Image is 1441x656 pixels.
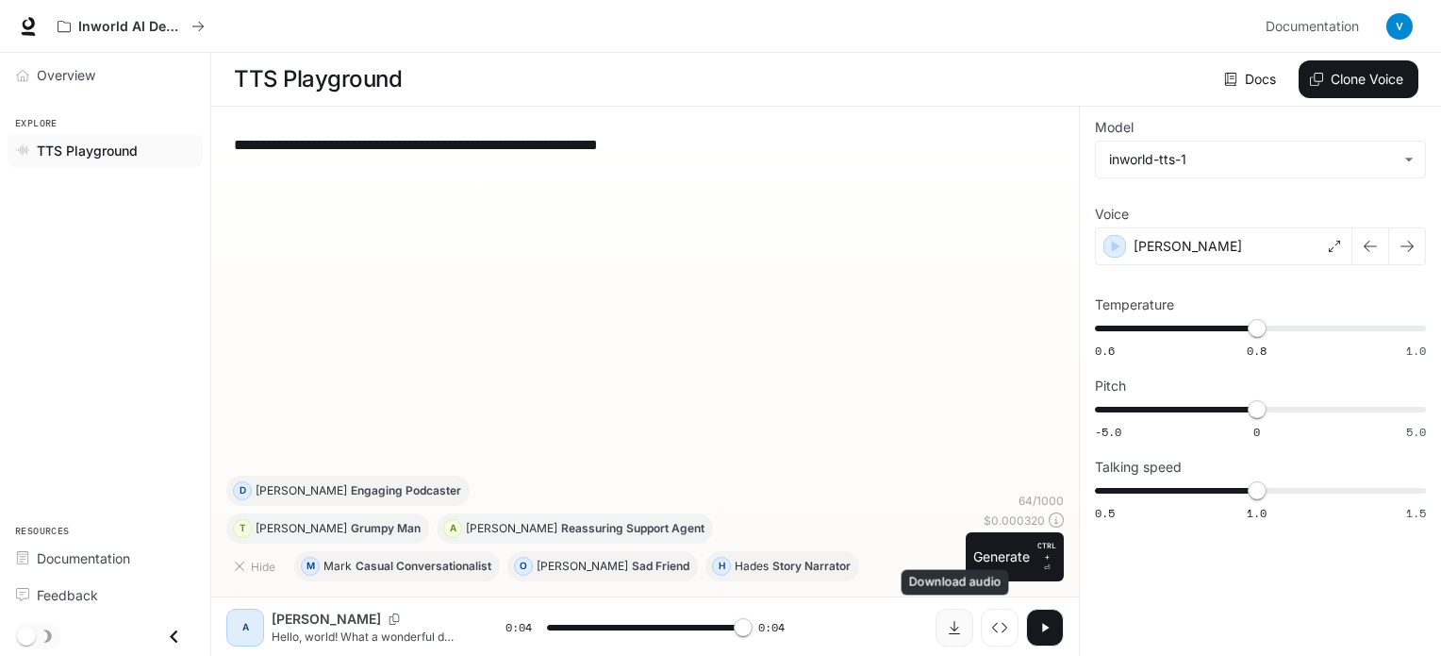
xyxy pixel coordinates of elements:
button: Hide [226,551,287,581]
span: 1.5 [1406,505,1426,521]
div: T [234,513,251,544]
button: A[PERSON_NAME]Reassuring Support Agent [437,513,713,544]
span: 0.5 [1095,505,1115,521]
p: CTRL + [1037,540,1056,563]
span: 0.6 [1095,343,1115,359]
span: Dark mode toggle [17,625,36,646]
a: Documentation [8,542,203,575]
button: Inspect [981,609,1019,647]
button: D[PERSON_NAME]Engaging Podcaster [226,476,470,506]
a: Overview [8,59,203,92]
p: Casual Conversationalist [356,561,491,572]
p: [PERSON_NAME] [256,523,347,534]
a: Feedback [8,579,203,612]
button: User avatar [1381,8,1418,45]
button: Close drawer [153,617,195,656]
span: 1.0 [1247,505,1267,521]
p: Reassuring Support Agent [561,523,704,534]
a: Docs [1220,60,1284,98]
p: [PERSON_NAME] [256,485,347,496]
button: GenerateCTRL +⏎ [966,532,1064,581]
button: Download audio [936,609,973,647]
button: Clone Voice [1299,60,1418,98]
p: $ 0.000320 [984,513,1045,529]
p: [PERSON_NAME] [537,561,628,572]
span: Documentation [1266,15,1359,39]
div: A [230,613,260,643]
div: inworld-tts-1 [1096,142,1425,177]
span: Documentation [37,548,130,568]
div: inworld-tts-1 [1109,150,1395,169]
div: A [444,513,461,544]
span: 0 [1253,424,1260,440]
p: Mark [323,561,352,572]
p: Grumpy Man [351,523,421,534]
p: Temperature [1095,298,1174,311]
p: Voice [1095,208,1129,221]
p: [PERSON_NAME] [466,523,557,534]
img: User avatar [1386,13,1413,40]
a: Documentation [1258,8,1373,45]
span: 1.0 [1406,343,1426,359]
p: Pitch [1095,379,1126,393]
span: Overview [37,65,95,85]
span: 0:04 [758,618,785,637]
p: Sad Friend [632,561,689,572]
button: HHadesStory Narrator [705,551,859,581]
button: T[PERSON_NAME]Grumpy Man [226,513,429,544]
span: 5.0 [1406,424,1426,440]
p: 64 / 1000 [1019,493,1064,509]
p: Inworld AI Demos [78,19,184,35]
p: ⏎ [1037,540,1056,574]
div: O [515,551,532,581]
p: Hello, world! What a wonderful day to be a text-to-speech model! [272,629,460,645]
p: Story Narrator [772,561,851,572]
button: All workspaces [49,8,213,45]
p: Talking speed [1095,461,1182,474]
div: D [234,476,251,506]
span: Feedback [37,585,98,605]
button: Copy Voice ID [381,614,407,625]
div: Download audio [902,570,1009,596]
div: M [302,551,319,581]
button: O[PERSON_NAME]Sad Friend [507,551,698,581]
button: MMarkCasual Conversationalist [294,551,500,581]
h1: TTS Playground [234,60,402,98]
span: TTS Playground [37,141,138,160]
p: [PERSON_NAME] [1134,237,1242,256]
p: Model [1095,121,1134,134]
div: H [713,551,730,581]
p: Engaging Podcaster [351,485,461,496]
p: [PERSON_NAME] [272,610,381,629]
p: Hades [735,561,769,572]
span: 0.8 [1247,343,1267,359]
span: -5.0 [1095,424,1121,440]
span: 0:04 [505,618,532,637]
a: TTS Playground [8,134,203,167]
